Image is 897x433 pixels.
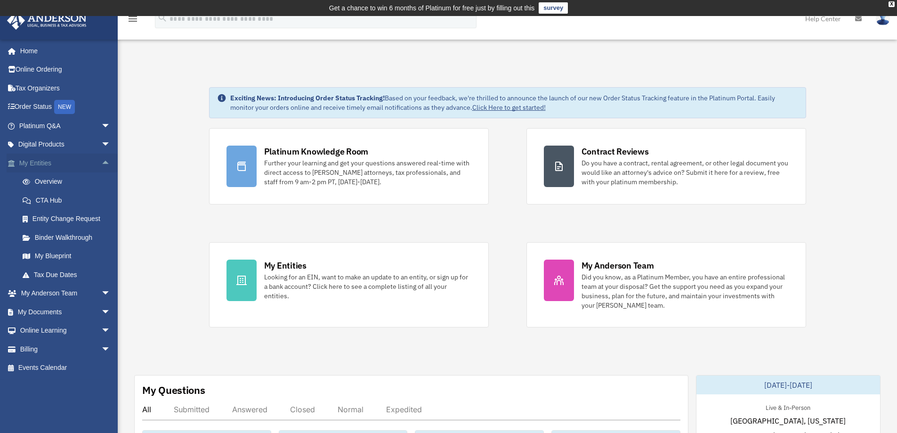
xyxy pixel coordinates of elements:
span: arrow_drop_down [101,135,120,155]
span: arrow_drop_down [101,302,120,322]
a: My Blueprint [13,247,125,266]
i: menu [127,13,138,25]
div: My Questions [142,383,205,397]
span: arrow_drop_down [101,340,120,359]
a: My Entities Looking for an EIN, want to make an update to an entity, or sign up for a bank accoun... [209,242,489,327]
div: Get a chance to win 6 months of Platinum for free just by filling out this [329,2,535,14]
a: Click Here to get started! [472,103,546,112]
a: Contract Reviews Do you have a contract, rental agreement, or other legal document you would like... [526,128,806,204]
img: User Pic [876,12,890,25]
a: Overview [13,172,125,191]
a: CTA Hub [13,191,125,210]
div: All [142,405,151,414]
span: arrow_drop_down [101,284,120,303]
div: Based on your feedback, we're thrilled to announce the launch of our new Order Status Tracking fe... [230,93,798,112]
div: Further your learning and get your questions answered real-time with direct access to [PERSON_NAM... [264,158,471,187]
a: Events Calendar [7,359,125,377]
a: My Anderson Team Did you know, as a Platinum Member, you have an entire professional team at your... [526,242,806,327]
div: NEW [54,100,75,114]
a: My Anderson Teamarrow_drop_down [7,284,125,303]
a: Order StatusNEW [7,98,125,117]
span: arrow_drop_down [101,321,120,341]
div: [DATE]-[DATE] [696,376,880,394]
a: Tax Organizers [7,79,125,98]
span: arrow_drop_up [101,154,120,173]
a: Platinum Q&Aarrow_drop_down [7,116,125,135]
a: My Entitiesarrow_drop_up [7,154,125,172]
img: Anderson Advisors Platinum Portal [4,11,89,30]
span: [GEOGRAPHIC_DATA], [US_STATE] [730,415,846,426]
a: My Documentsarrow_drop_down [7,302,125,321]
a: Tax Due Dates [13,265,125,284]
a: Platinum Knowledge Room Further your learning and get your questions answered real-time with dire... [209,128,489,204]
div: Do you have a contract, rental agreement, or other legal document you would like an attorney's ad... [582,158,789,187]
a: menu [127,16,138,25]
div: Platinum Knowledge Room [264,146,369,157]
a: survey [539,2,568,14]
a: Online Ordering [7,60,125,79]
div: Live & In-Person [758,402,818,412]
a: Entity Change Request [13,210,125,229]
span: arrow_drop_down [101,116,120,136]
div: Normal [338,405,364,414]
div: Contract Reviews [582,146,649,157]
a: Billingarrow_drop_down [7,340,125,359]
a: Digital Productsarrow_drop_down [7,135,125,154]
strong: Exciting News: Introducing Order Status Tracking! [230,94,385,102]
div: Expedited [386,405,422,414]
div: close [889,1,895,7]
div: Looking for an EIN, want to make an update to an entity, or sign up for a bank account? Click her... [264,272,471,301]
a: Binder Walkthrough [13,228,125,247]
div: Did you know, as a Platinum Member, you have an entire professional team at your disposal? Get th... [582,272,789,310]
div: My Entities [264,260,307,271]
div: Submitted [174,405,210,414]
a: Home [7,41,120,60]
div: Closed [290,405,315,414]
div: My Anderson Team [582,260,654,271]
i: search [157,13,168,23]
div: Answered [232,405,267,414]
a: Online Learningarrow_drop_down [7,321,125,340]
